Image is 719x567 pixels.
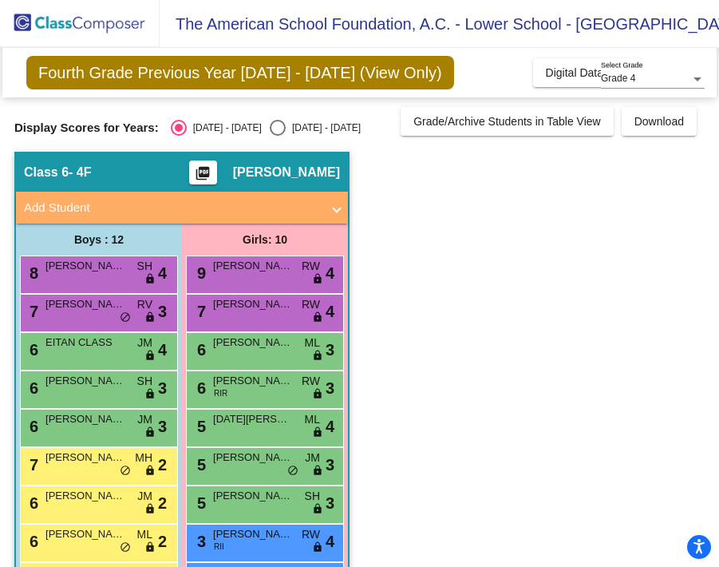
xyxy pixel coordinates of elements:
div: [DATE] - [DATE] [286,121,361,135]
mat-panel-title: Add Student [24,199,321,217]
span: [PERSON_NAME] [45,373,125,389]
span: 3 [193,533,206,550]
span: 9 [193,264,206,282]
span: EITAN CLASS [45,335,125,351]
span: lock [312,541,323,554]
span: Display Scores for Years: [14,121,159,135]
span: 4 [326,299,334,323]
span: 7 [193,303,206,320]
span: Download [634,115,684,128]
span: Grade 4 [601,73,635,84]
span: 3 [158,376,167,400]
span: RW [302,258,320,275]
mat-expansion-panel-header: Add Student [16,192,348,224]
span: 5 [193,494,206,512]
span: [PERSON_NAME] [213,526,293,542]
div: Boys : 12 [16,224,182,256]
span: 5 [193,418,206,435]
span: [PERSON_NAME] [213,296,293,312]
span: ML [305,411,320,428]
span: lock [312,503,323,516]
span: [PERSON_NAME] [45,258,125,274]
span: ML [305,335,320,351]
span: 3 [326,491,334,515]
span: MH [135,450,152,466]
span: 2 [158,453,167,477]
span: lock [312,273,323,286]
span: [PERSON_NAME] [213,373,293,389]
span: 6 [26,494,38,512]
div: Girls: 10 [182,224,348,256]
span: [PERSON_NAME] [45,488,125,504]
span: Class 6 [24,165,69,180]
span: 4 [326,261,334,285]
span: [PERSON_NAME] [45,411,125,427]
mat-radio-group: Select an option [171,120,361,136]
span: [PERSON_NAME] [213,488,293,504]
button: Grade/Archive Students in Table View [401,107,614,136]
span: [PERSON_NAME] [45,296,125,312]
span: RW [302,526,320,543]
span: [PERSON_NAME] [233,165,340,180]
span: do_not_disturb_alt [120,311,131,324]
span: 5 [193,456,206,474]
span: 2 [158,529,167,553]
span: Digital Data Wall [546,66,628,79]
div: [DATE] - [DATE] [187,121,262,135]
span: [PERSON_NAME] [213,450,293,466]
span: do_not_disturb_alt [120,541,131,554]
span: [DATE][PERSON_NAME] [213,411,293,427]
span: 7 [26,303,38,320]
span: 4 [158,261,167,285]
span: do_not_disturb_alt [287,465,298,478]
span: SH [305,488,320,505]
span: [PERSON_NAME] [213,258,293,274]
span: RIR [214,387,227,399]
button: Print Students Details [189,161,217,184]
span: do_not_disturb_alt [120,465,131,478]
span: 6 [193,379,206,397]
span: [PERSON_NAME] [45,526,125,542]
span: 4 [158,338,167,362]
span: JM [137,335,152,351]
span: JM [305,450,320,466]
span: 3 [158,299,167,323]
span: 6 [26,418,38,435]
span: 3 [158,414,167,438]
span: RW [302,296,320,313]
span: JM [137,411,152,428]
span: 3 [326,376,334,400]
span: lock [312,311,323,324]
span: lock [312,350,323,363]
span: 6 [26,379,38,397]
span: lock [144,311,156,324]
span: ML [137,526,152,543]
button: Digital Data Wall [533,58,641,87]
span: 6 [26,341,38,359]
span: 8 [26,264,38,282]
span: lock [312,388,323,401]
span: 6 [26,533,38,550]
span: lock [144,426,156,439]
span: lock [144,388,156,401]
mat-icon: picture_as_pdf [193,165,212,188]
span: lock [312,465,323,478]
span: SH [137,373,152,390]
span: 4 [326,529,334,553]
span: [PERSON_NAME] [45,450,125,466]
span: lock [144,465,156,478]
span: 4 [326,414,334,438]
span: SH [137,258,152,275]
span: RII [214,541,224,553]
span: 3 [326,338,334,362]
span: 7 [26,456,38,474]
span: Fourth Grade Previous Year [DATE] - [DATE] (View Only) [26,56,454,89]
span: JM [137,488,152,505]
span: RW [302,373,320,390]
span: 6 [193,341,206,359]
span: RV [137,296,152,313]
span: 2 [158,491,167,515]
span: 3 [326,453,334,477]
button: Download [622,107,697,136]
span: lock [144,273,156,286]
